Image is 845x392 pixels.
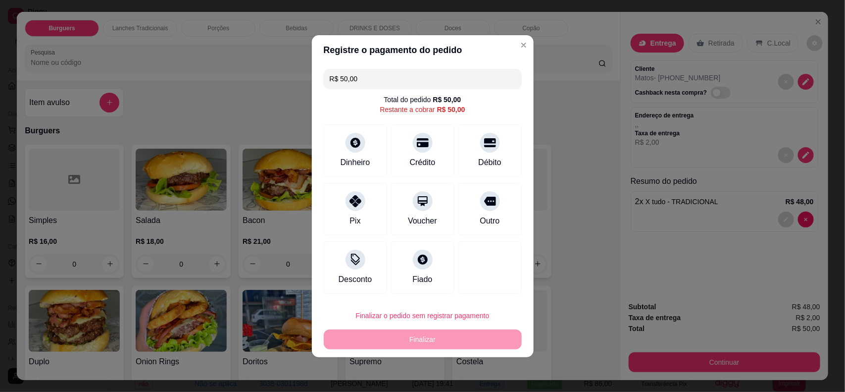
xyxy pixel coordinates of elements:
[341,157,370,168] div: Dinheiro
[330,69,516,89] input: Ex.: hambúrguer de cordeiro
[516,37,532,53] button: Close
[478,157,501,168] div: Débito
[412,274,432,285] div: Fiado
[410,157,436,168] div: Crédito
[324,306,522,326] button: Finalizar o pedido sem registrar pagamento
[339,274,372,285] div: Desconto
[408,215,437,227] div: Voucher
[384,95,461,105] div: Total do pedido
[312,35,534,65] header: Registre o pagamento do pedido
[437,105,465,114] div: R$ 50,00
[349,215,360,227] div: Pix
[380,105,465,114] div: Restante a cobrar
[480,215,499,227] div: Outro
[433,95,461,105] div: R$ 50,00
